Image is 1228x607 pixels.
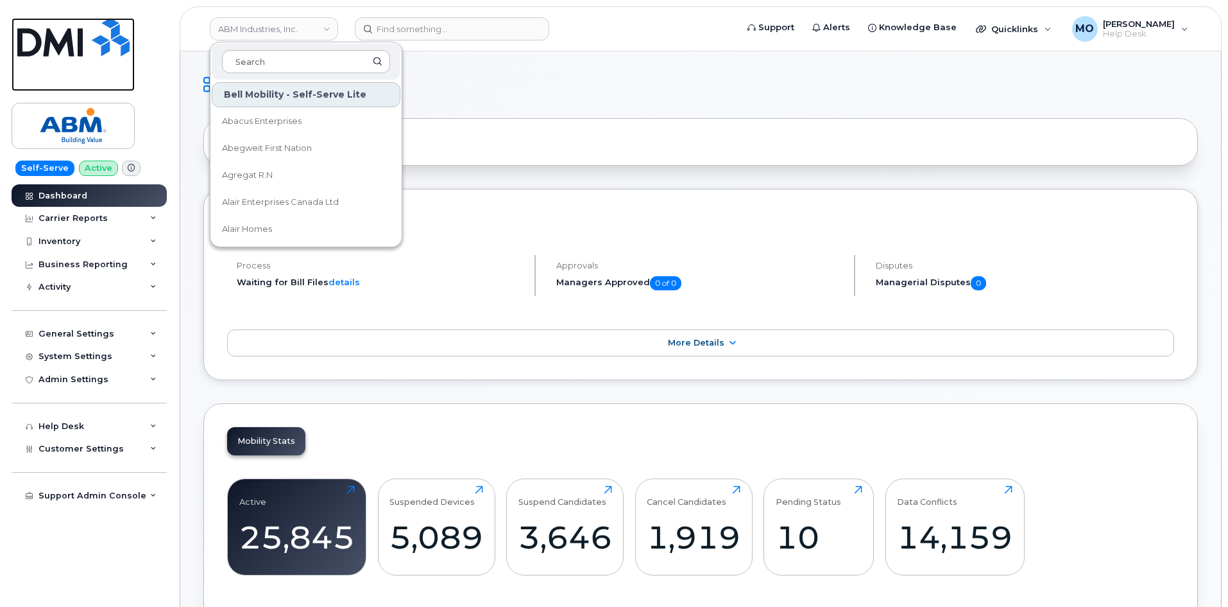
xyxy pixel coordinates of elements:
[237,276,524,288] li: Waiting for Bill Files
[212,109,400,134] a: Abacus Enterprises
[556,276,843,290] h5: Managers Approved
[897,486,1012,568] a: Data Conflicts14,159
[212,189,400,215] a: Alair Enterprises Canada Ltd
[776,486,862,568] a: Pending Status10
[328,277,360,287] a: details
[556,261,843,270] h4: Approvals
[650,276,681,290] span: 0 of 0
[876,276,1174,290] h5: Managerial Disputes
[518,518,612,556] div: 3,646
[897,486,957,507] div: Data Conflicts
[222,169,273,182] span: Agregat R.N
[518,486,606,507] div: Suspend Candidates
[389,518,483,556] div: 5,089
[389,486,483,568] a: Suspended Devices5,089
[227,213,1174,232] h2: [DATE] Billing Cycle
[222,142,312,155] span: Abegweit First Nation
[212,216,400,242] a: Alair Homes
[971,276,986,290] span: 0
[222,115,302,128] span: Abacus Enterprises
[876,261,1174,270] h4: Disputes
[389,486,475,507] div: Suspended Devices
[222,196,339,209] span: Alair Enterprises Canada Ltd
[647,486,740,568] a: Cancel Candidates1,919
[897,518,1012,556] div: 14,159
[239,518,355,556] div: 25,845
[222,50,390,73] input: Search
[239,486,355,568] a: Active25,845
[518,486,612,568] a: Suspend Candidates3,646
[212,163,400,188] a: Agregat R.N
[647,518,740,556] div: 1,919
[776,518,862,556] div: 10
[668,338,724,347] span: More Details
[647,486,726,507] div: Cancel Candidates
[212,82,400,107] div: Bell Mobility - Self-Serve Lite
[222,223,272,236] span: Alair Homes
[776,486,841,507] div: Pending Status
[212,136,400,161] a: Abegweit First Nation
[239,486,266,507] div: Active
[237,261,524,270] h4: Process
